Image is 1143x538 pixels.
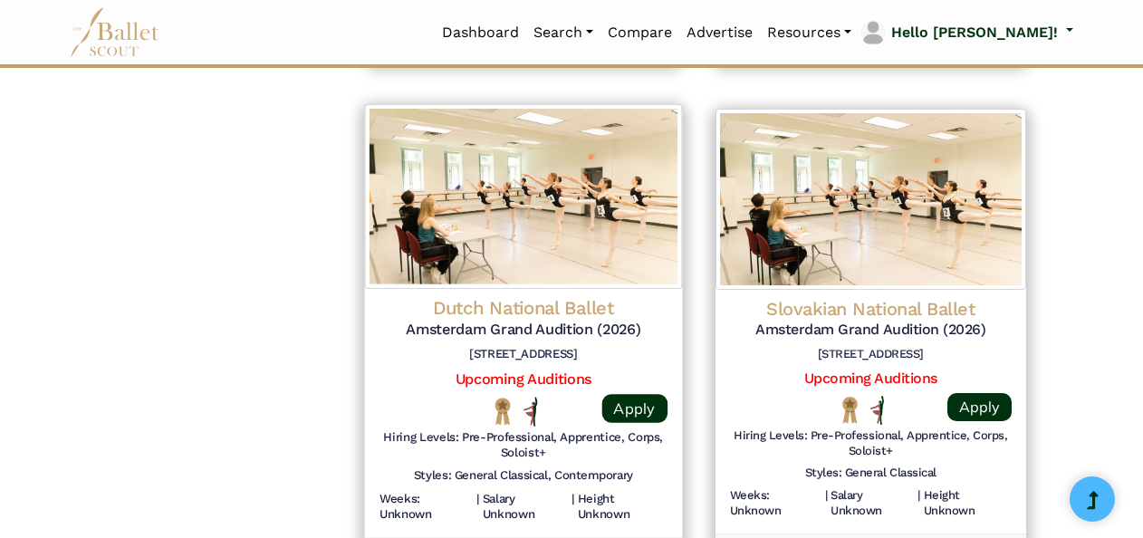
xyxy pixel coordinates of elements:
a: Search [526,14,600,52]
h6: Hiring Levels: Pre-Professional, Apprentice, Corps, Soloist+ [379,430,668,461]
p: Hello [PERSON_NAME]! [891,21,1058,44]
h6: Hiring Levels: Pre-Professional, Apprentice, Corps, Soloist+ [730,428,1013,459]
h6: Salary Unknown [831,488,914,519]
a: Dashboard [435,14,526,52]
h6: Styles: General Classical [805,466,936,481]
h6: Height Unknown [578,492,668,523]
a: Upcoming Auditions [804,370,937,387]
h5: Amsterdam Grand Audition (2026) [379,321,668,340]
h6: | [917,488,920,519]
img: profile picture [860,20,886,45]
a: profile picture Hello [PERSON_NAME]! [859,18,1073,47]
h6: | [571,492,574,523]
h6: Height Unknown [924,488,1012,519]
h6: [STREET_ADDRESS] [730,347,1013,362]
h6: [STREET_ADDRESS] [379,347,668,362]
a: Apply [947,393,1012,421]
a: Apply [601,394,667,423]
h6: Weeks: Unknown [379,492,473,523]
h6: Salary Unknown [483,492,568,523]
a: Advertise [679,14,760,52]
img: National [839,396,861,424]
img: Logo [365,104,682,289]
img: National [491,397,514,426]
a: Resources [760,14,859,52]
a: Upcoming Auditions [456,370,591,387]
h6: | [476,492,479,523]
h4: Slovakian National Ballet [730,297,1013,321]
h6: Weeks: Unknown [730,488,821,519]
h6: | [825,488,828,519]
h5: Amsterdam Grand Audition (2026) [730,321,1013,340]
img: Logo [716,109,1027,290]
h6: Styles: General Classical, Contemporary [414,468,633,484]
img: All [523,397,537,427]
h4: Dutch National Ballet [379,296,668,321]
a: Compare [600,14,679,52]
img: All [870,396,884,425]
